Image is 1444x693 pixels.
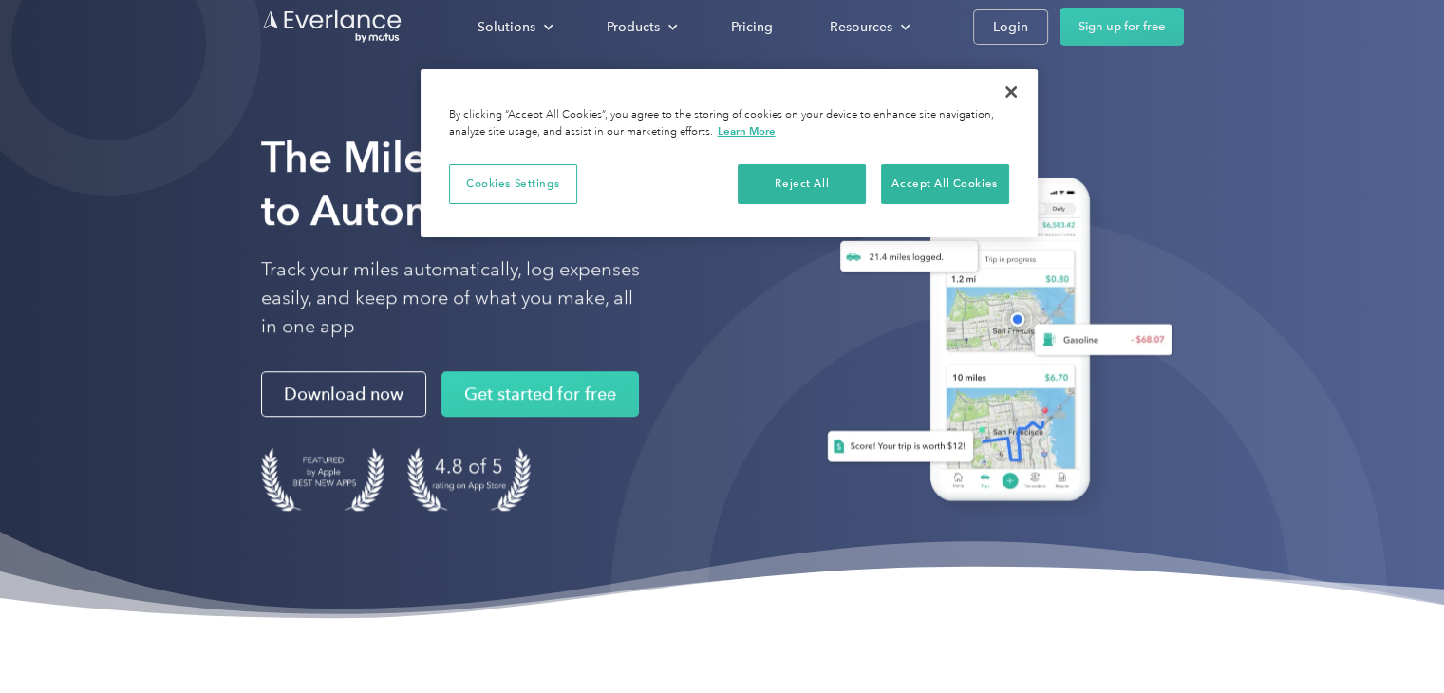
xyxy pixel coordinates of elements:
[881,164,1009,204] button: Accept All Cookies
[421,69,1038,237] div: Cookie banner
[973,9,1048,44] a: Login
[261,9,403,45] a: Go to homepage
[993,14,1028,38] div: Login
[811,9,926,43] div: Resources
[261,132,764,235] strong: The Mileage Tracking App to Automate Your Logs
[731,14,773,38] div: Pricing
[738,164,866,204] button: Reject All
[830,14,892,38] div: Resources
[712,9,792,43] a: Pricing
[607,14,660,38] div: Products
[261,255,641,341] p: Track your miles automatically, log expenses easily, and keep more of what you make, all in one app
[459,9,569,43] div: Solutions
[478,14,535,38] div: Solutions
[421,69,1038,237] div: Privacy
[449,107,1009,140] div: By clicking “Accept All Cookies”, you agree to the storing of cookies on your device to enhance s...
[449,164,577,204] button: Cookies Settings
[990,71,1032,113] button: Close
[261,447,384,511] img: Badge for Featured by Apple Best New Apps
[1060,8,1184,46] a: Sign up for free
[261,371,426,417] a: Download now
[588,9,693,43] div: Products
[407,447,531,511] img: 4.9 out of 5 stars on the app store
[441,371,639,417] a: Get started for free
[718,124,776,138] a: More information about your privacy, opens in a new tab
